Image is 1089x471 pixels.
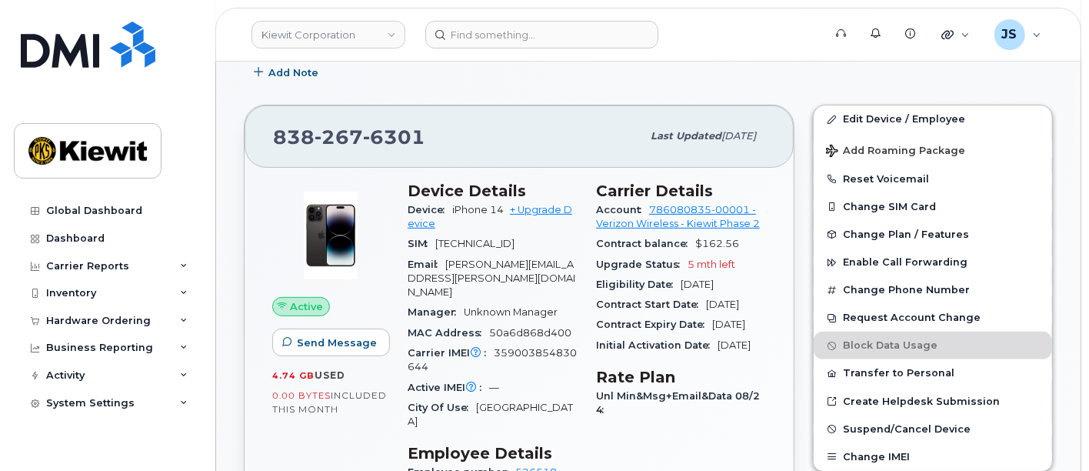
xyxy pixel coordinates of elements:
span: 50a6d868d400 [489,327,571,339]
iframe: Messenger Launcher [1022,404,1077,459]
span: — [489,382,499,393]
span: 0.00 Bytes [272,390,331,401]
span: 6301 [363,125,425,149]
span: iPhone 14 [452,204,504,215]
span: City Of Use [408,402,476,413]
span: MAC Address [408,327,489,339]
span: 4.74 GB [272,370,315,381]
span: SIM [408,238,435,249]
span: Account [596,204,649,215]
button: Suspend/Cancel Device [814,416,1052,443]
span: [DATE] [706,299,739,310]
span: Enable Call Forwarding [843,257,967,269]
span: 5 mth left [688,259,735,270]
button: Request Account Change [814,304,1052,332]
a: Edit Device / Employee [814,105,1052,133]
button: Add Roaming Package [814,134,1052,165]
span: used [315,369,345,381]
span: Change Plan / Features [843,229,969,240]
a: 786080835-00001 - Verizon Wireless - Kiewit Phase 2 [596,204,760,229]
input: Find something... [425,21,658,48]
button: Add Note [244,58,331,86]
span: Device [408,204,452,215]
img: image20231002-3703462-njx0qo.jpeg [285,189,377,282]
span: Active [290,299,323,314]
div: Quicklinks [931,19,981,50]
button: Change IMEI [814,443,1052,471]
span: Eligibility Date [596,279,681,290]
span: Contract balance [596,238,695,249]
button: Change SIM Card [814,193,1052,221]
span: [GEOGRAPHIC_DATA] [408,402,573,427]
h3: Carrier Details [596,182,766,200]
div: Jenna Savard [984,19,1052,50]
button: Transfer to Personal [814,359,1052,387]
button: Enable Call Forwarding [814,249,1052,276]
span: 838 [273,125,425,149]
span: Upgrade Status [596,259,688,270]
span: Add Note [268,65,318,80]
span: Unknown Manager [464,306,558,318]
span: Contract Expiry Date [596,319,712,330]
h3: Device Details [408,182,578,200]
span: [PERSON_NAME][EMAIL_ADDRESS][PERSON_NAME][DOMAIN_NAME] [408,259,575,299]
span: included this month [272,389,387,415]
button: Change Plan / Features [814,221,1052,249]
h3: Employee Details [408,444,578,463]
span: Carrier IMEI [408,347,494,359]
span: [DATE] [712,319,745,330]
span: Last updated [651,130,721,142]
span: Active IMEI [408,382,489,393]
span: Add Roaming Package [826,145,965,159]
a: Create Helpdesk Submission [814,388,1052,416]
button: Change Phone Number [814,276,1052,304]
span: Email [408,259,445,270]
a: Kiewit Corporation [251,21,405,48]
span: Send Message [297,336,377,350]
span: JS [1002,25,1017,44]
button: Send Message [272,329,390,356]
span: $162.56 [695,238,739,249]
span: [DATE] [718,339,751,351]
span: [TECHNICAL_ID] [435,238,515,249]
span: Unl Min&Msg+Email&Data 08/24 [596,390,760,416]
span: [DATE] [721,130,756,142]
span: Manager [408,306,464,318]
button: Block Data Usage [814,332,1052,359]
span: Contract Start Date [596,299,706,310]
span: Initial Activation Date [596,339,718,351]
span: Suspend/Cancel Device [843,423,971,435]
button: Reset Voicemail [814,165,1052,193]
span: [DATE] [681,279,714,290]
h3: Rate Plan [596,368,766,386]
span: 267 [315,125,363,149]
